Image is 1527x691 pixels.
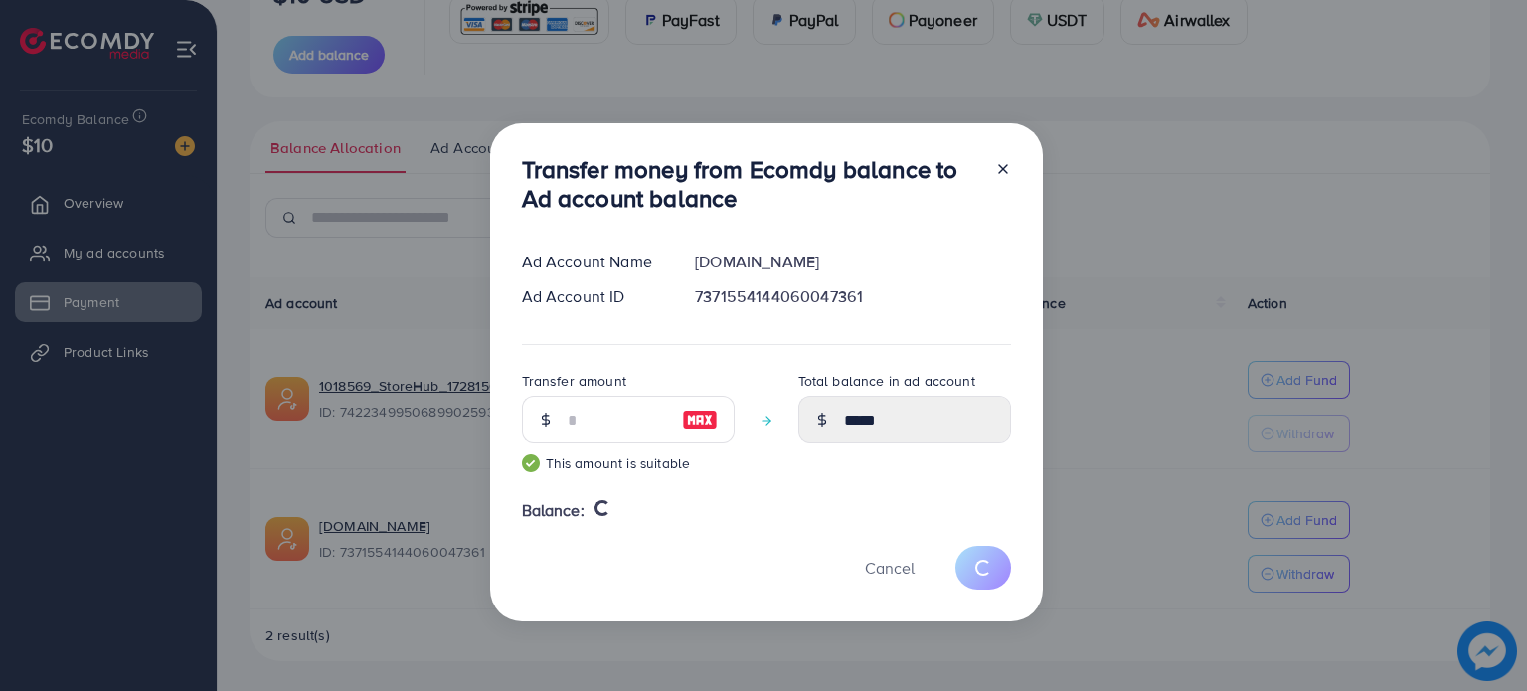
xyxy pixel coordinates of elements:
[798,371,975,391] label: Total balance in ad account
[522,453,735,473] small: This amount is suitable
[522,454,540,472] img: guide
[506,285,680,308] div: Ad Account ID
[679,285,1026,308] div: 7371554144060047361
[522,499,585,522] span: Balance:
[865,557,915,579] span: Cancel
[840,546,939,589] button: Cancel
[522,371,626,391] label: Transfer amount
[506,251,680,273] div: Ad Account Name
[682,408,718,432] img: image
[679,251,1026,273] div: [DOMAIN_NAME]
[522,155,979,213] h3: Transfer money from Ecomdy balance to Ad account balance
